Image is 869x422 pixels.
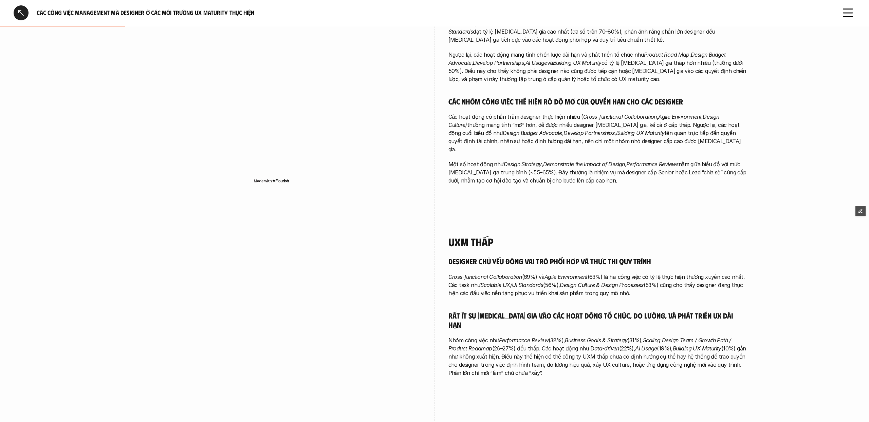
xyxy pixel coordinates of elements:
[503,130,562,136] em: Design Budget Advocate
[583,113,657,120] em: Cross-functional Collaboration
[490,20,564,27] em: Cross-functional Collaboration
[504,161,542,168] em: Design Strategy
[448,273,522,280] em: Cross-functional Collaboration
[448,256,747,266] h5: Designer chủ yếu đóng vai trò phối hợp và thực thi quy trình
[448,336,747,377] p: Nhóm công việc như (38%), (31%), (26–27%) đều thấp. Các hoạt động như D (22%), (19%), (10%) gần n...
[448,113,747,153] p: Các hoạt động có phần trăm designer thực hiện nhiều ( , , thường mang tính “mở” hơn, dễ được nhiề...
[560,282,643,288] em: Design Culture & Design Processes
[673,345,721,352] em: Building UX Maturity
[448,97,747,106] h5: Các nhóm công việc thể hiện rõ độ mở của quyền hạn cho các designer
[602,20,645,27] em: Agile Environment
[635,345,657,352] em: AI Usage
[499,337,549,344] em: Performance Review
[448,19,747,44] p: Các đầu việc như , , , và đạt tỷ lệ [MEDICAL_DATA] gia cao nhất (đa số trên 70–80%), phản ánh rằn...
[658,113,701,120] em: Agile Environment
[37,9,308,17] h6: Các công việc Management mà designer ở các môi trường UX maturity thực hiện
[616,130,665,136] em: Building UX Maturity
[565,337,627,344] em: Business Goals & Strategy
[553,59,602,66] em: Building UX Maturity
[565,20,600,27] em: Design Culture
[543,161,625,168] em: Demonstrate the Impact of Design
[855,206,866,216] button: Edit Framer Content
[594,345,619,352] em: ata-driven
[448,337,733,352] em: Scaling Design Team / Growth Path / Product Roadmap
[563,130,614,136] em: Develop Partnerships
[473,59,524,66] em: Develop Partnerships
[626,161,679,168] em: Performance Reviews
[544,273,588,280] em: Agile Environment
[525,59,547,66] em: AI Usage
[448,235,747,248] h4: UXM thấp
[448,311,747,329] h5: Rất ít sự [MEDICAL_DATA] gia vào các hoạt động tổ chức, đo lường, và phát triển UX dài hạn
[448,51,727,66] em: Design Budget Advocate
[448,51,747,83] p: Ngược lại, các hoạt động mang tính chiến lược dài hạn và phát triển tổ chức như , , , và có tỷ lệ...
[646,20,685,27] em: Lead Innovation
[480,282,543,288] em: Scalable UX/UI Standards
[448,273,747,297] p: (69%) và (63%) là hai công việc có tỷ lệ thực hiện thường xuyên cao nhất. Các task như (56%), (53...
[448,20,728,35] em: Scalable UX/UI Standards
[644,51,689,58] em: Product Road Map
[448,160,747,185] p: Một số hoạt động như , , nằm giữa biểu đồ với mức [MEDICAL_DATA] gia trung bình (~55–65%). Đây th...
